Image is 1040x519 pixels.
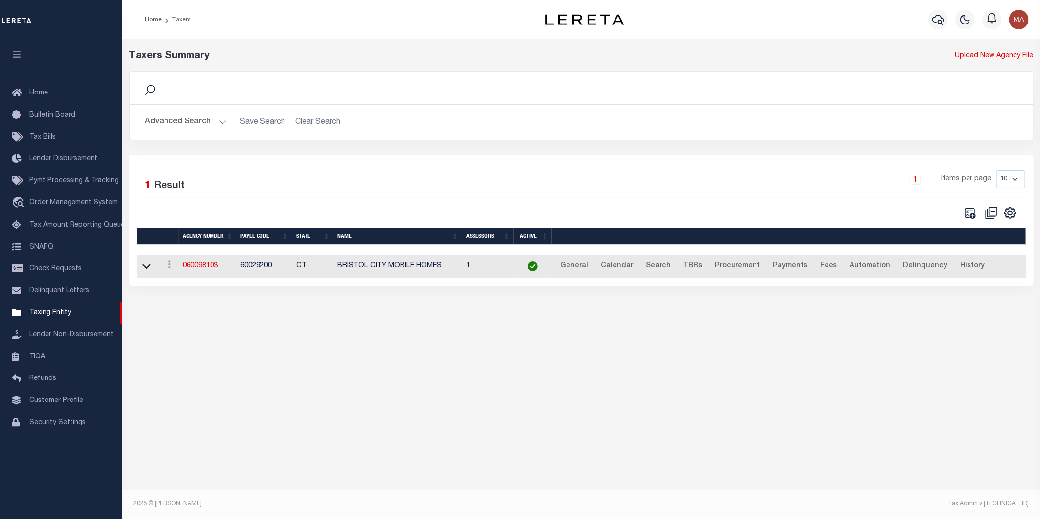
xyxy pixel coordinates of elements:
[126,499,582,508] div: 2025 © [PERSON_NAME].
[333,255,462,279] td: BRISTOL CITY MOBILE HOMES
[162,15,191,24] li: Taxers
[956,259,990,274] a: History
[29,419,86,426] span: Security Settings
[29,222,125,229] span: Tax Amount Reporting Queue
[236,255,292,279] td: 60029200
[816,259,842,274] a: Fees
[29,309,71,316] span: Taxing Entity
[589,499,1029,508] div: Tax Admin v.[TECHNICAL_ID]
[29,375,56,382] span: Refunds
[29,287,89,294] span: Delinquent Letters
[292,255,333,279] td: CT
[183,262,218,269] a: 060098103
[462,255,514,279] td: 1
[899,259,952,274] a: Delinquency
[545,14,624,25] img: logo-dark.svg
[129,49,804,64] div: Taxers Summary
[29,397,83,404] span: Customer Profile
[556,259,592,274] a: General
[333,228,462,245] th: Name: activate to sort column ascending
[910,174,921,185] a: 1
[552,228,1036,245] th: &nbsp;
[29,90,48,96] span: Home
[29,353,45,360] span: TIQA
[145,113,227,132] button: Advanced Search
[29,243,53,250] span: SNAPQ
[29,331,114,338] span: Lender Non-Disbursement
[236,228,292,245] th: Payee Code: activate to sort column ascending
[528,261,538,271] img: check-icon-green.svg
[955,51,1034,62] a: Upload New Agency File
[292,228,333,245] th: State: activate to sort column ascending
[29,112,75,118] span: Bulletin Board
[29,265,82,272] span: Check Requests
[679,259,707,274] a: TBRs
[145,17,162,23] a: Home
[29,134,56,141] span: Tax Bills
[145,181,151,191] span: 1
[768,259,812,274] a: Payments
[29,155,97,162] span: Lender Disbursement
[29,199,118,206] span: Order Management System
[641,259,675,274] a: Search
[710,259,764,274] a: Procurement
[462,228,514,245] th: Assessors: activate to sort column ascending
[846,259,895,274] a: Automation
[154,178,185,194] label: Result
[942,174,992,185] span: Items per page
[29,177,118,184] span: Pymt Processing & Tracking
[596,259,638,274] a: Calendar
[1009,10,1029,29] img: svg+xml;base64,PHN2ZyB4bWxucz0iaHR0cDovL3d3dy53My5vcmcvMjAwMC9zdmciIHBvaW50ZXItZXZlbnRzPSJub25lIi...
[179,228,236,245] th: Agency Number: activate to sort column ascending
[514,228,552,245] th: Active: activate to sort column ascending
[12,197,27,210] i: travel_explore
